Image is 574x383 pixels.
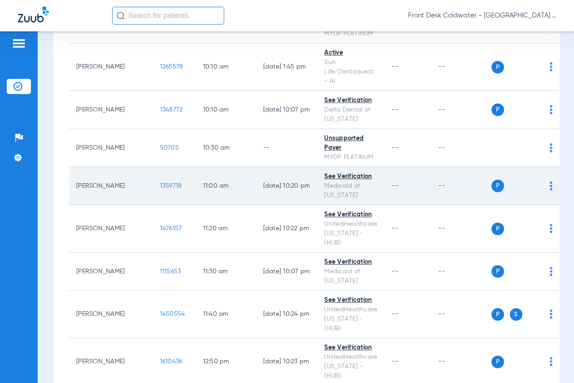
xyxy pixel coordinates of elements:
[324,96,377,105] div: See Verification
[324,353,377,381] div: UnitedHealthcare [US_STATE] - (HUB)
[550,224,552,233] img: group-dot-blue.svg
[431,43,491,91] td: --
[391,183,398,189] span: --
[117,12,125,20] img: Search Icon
[431,91,491,129] td: --
[196,129,256,167] td: 10:30 AM
[491,61,504,73] span: P
[491,103,504,116] span: P
[112,7,224,25] input: Search for patients
[431,291,491,338] td: --
[256,91,317,129] td: [DATE] 10:07 PM
[550,267,552,276] img: group-dot-blue.svg
[324,172,377,181] div: See Verification
[510,308,522,321] span: S
[196,253,256,291] td: 11:30 AM
[324,105,377,124] div: Delta Dental of [US_STATE]
[160,64,183,70] span: 1265578
[69,291,153,338] td: [PERSON_NAME]
[491,180,504,192] span: P
[324,258,377,267] div: See Verification
[324,305,377,333] div: UnitedHealthcare [US_STATE] - (HUB)
[324,296,377,305] div: See Verification
[196,91,256,129] td: 10:10 AM
[12,38,26,49] img: hamburger-icon
[491,265,504,278] span: P
[391,225,398,232] span: --
[69,253,153,291] td: [PERSON_NAME]
[550,105,552,114] img: group-dot-blue.svg
[391,268,398,275] span: --
[256,43,317,91] td: [DATE] 1:45 PM
[324,48,377,58] div: Active
[160,183,182,189] span: 1359718
[431,129,491,167] td: --
[69,167,153,205] td: [PERSON_NAME]
[256,253,317,291] td: [DATE] 10:07 PM
[160,145,179,151] span: 50705
[324,29,377,39] div: MYDP PLATINUM
[196,291,256,338] td: 11:40 AM
[160,225,182,232] span: 1476157
[491,223,504,235] span: P
[160,358,183,365] span: 1610436
[324,58,377,86] div: Sun Life/Dentaquest - AI
[391,145,398,151] span: --
[529,340,574,383] iframe: Chat Widget
[324,134,377,153] div: Unsupported Payer
[69,129,153,167] td: [PERSON_NAME]
[324,219,377,248] div: UnitedHealthcare [US_STATE] - (HUB)
[324,210,377,219] div: See Verification
[431,167,491,205] td: --
[550,62,552,71] img: group-dot-blue.svg
[324,267,377,286] div: Medicaid of [US_STATE]
[160,107,183,113] span: 1348772
[256,129,317,167] td: --
[256,291,317,338] td: [DATE] 10:24 PM
[408,11,556,20] span: Front Desk Coldwater - [GEOGRAPHIC_DATA] | My Community Dental Centers
[550,143,552,152] img: group-dot-blue.svg
[491,356,504,368] span: P
[196,43,256,91] td: 10:10 AM
[391,358,398,365] span: --
[256,167,317,205] td: [DATE] 10:20 PM
[69,43,153,91] td: [PERSON_NAME]
[391,107,398,113] span: --
[391,311,398,317] span: --
[550,181,552,190] img: group-dot-blue.svg
[18,7,49,22] img: Zuub Logo
[196,205,256,253] td: 11:20 AM
[256,205,317,253] td: [DATE] 10:22 PM
[324,343,377,353] div: See Verification
[391,64,398,70] span: --
[431,253,491,291] td: --
[196,167,256,205] td: 11:00 AM
[324,181,377,200] div: Medicaid of [US_STATE]
[160,311,185,317] span: 1450554
[69,205,153,253] td: [PERSON_NAME]
[491,308,504,321] span: P
[431,205,491,253] td: --
[160,268,181,275] span: 1115653
[69,91,153,129] td: [PERSON_NAME]
[324,153,377,162] div: MYDP PLATINUM
[550,310,552,318] img: group-dot-blue.svg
